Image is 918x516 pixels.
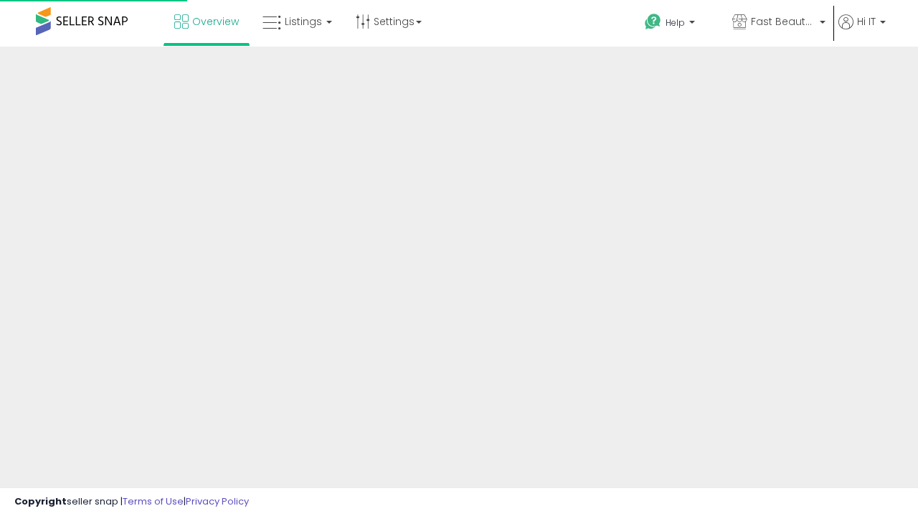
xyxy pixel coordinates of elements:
span: Hi IT [857,14,876,29]
span: Fast Beauty ([GEOGRAPHIC_DATA]) [751,14,815,29]
a: Terms of Use [123,494,184,508]
span: Listings [285,14,322,29]
a: Hi IT [838,14,886,47]
span: Overview [192,14,239,29]
a: Help [633,2,719,47]
i: Get Help [644,13,662,31]
div: seller snap | | [14,495,249,509]
a: Privacy Policy [186,494,249,508]
span: Help [666,16,685,29]
strong: Copyright [14,494,67,508]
